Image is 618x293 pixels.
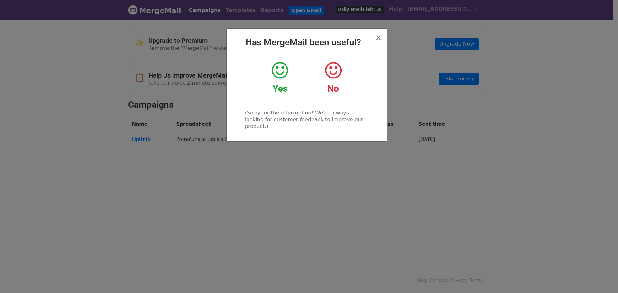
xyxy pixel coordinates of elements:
[258,61,302,94] a: Yes
[245,109,368,130] p: (Sorry for the interruption! We're always looking for customer feedback to improve our product.)
[273,83,287,94] strong: Yes
[232,37,382,48] h2: Has MergeMail been useful?
[375,34,381,41] button: Close
[311,61,355,94] a: No
[327,83,339,94] strong: No
[375,33,381,42] span: ×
